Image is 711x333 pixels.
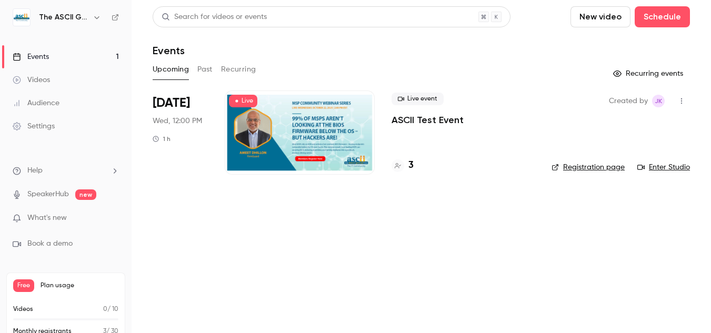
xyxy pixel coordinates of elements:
[153,116,202,126] span: Wed, 12:00 PM
[608,65,690,82] button: Recurring events
[153,135,171,143] div: 1 h
[27,238,73,249] span: Book a demo
[13,121,55,132] div: Settings
[103,306,107,312] span: 0
[103,305,118,314] p: / 10
[197,61,213,78] button: Past
[13,279,34,292] span: Free
[75,189,96,200] span: new
[392,93,444,105] span: Live event
[27,189,69,200] a: SpeakerHub
[652,95,665,107] span: Jerry Koutavas
[27,213,67,224] span: What's new
[39,12,88,23] h6: The ASCII Group
[13,52,49,62] div: Events
[27,165,43,176] span: Help
[408,158,414,173] h4: 3
[41,281,118,290] span: Plan usage
[13,165,119,176] li: help-dropdown-opener
[570,6,630,27] button: New video
[13,9,30,26] img: The ASCII Group
[13,98,59,108] div: Audience
[13,75,50,85] div: Videos
[635,6,690,27] button: Schedule
[552,162,625,173] a: Registration page
[609,95,648,107] span: Created by
[162,12,267,23] div: Search for videos or events
[221,61,256,78] button: Recurring
[106,214,119,223] iframe: Noticeable Trigger
[153,61,189,78] button: Upcoming
[153,95,190,112] span: [DATE]
[392,114,464,126] a: ASCII Test Event
[153,90,208,175] div: Oct 15 Wed, 12:00 PM (America/New York)
[153,44,185,57] h1: Events
[392,158,414,173] a: 3
[637,162,690,173] a: Enter Studio
[13,305,33,314] p: Videos
[229,95,257,107] span: Live
[655,95,662,107] span: JK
